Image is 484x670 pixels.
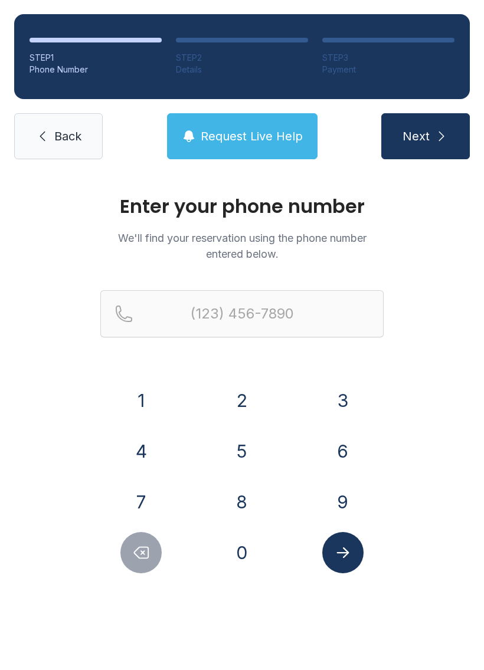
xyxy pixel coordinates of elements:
[120,431,162,472] button: 4
[221,481,263,523] button: 8
[403,128,430,144] span: Next
[54,128,81,144] span: Back
[30,64,162,75] div: Phone Number
[30,52,162,64] div: STEP 1
[322,52,454,64] div: STEP 3
[201,128,303,144] span: Request Live Help
[322,64,454,75] div: Payment
[322,532,364,573] button: Submit lookup form
[120,380,162,421] button: 1
[176,52,308,64] div: STEP 2
[322,431,364,472] button: 6
[176,64,308,75] div: Details
[120,532,162,573] button: Delete number
[120,481,162,523] button: 7
[100,197,384,216] h1: Enter your phone number
[221,380,263,421] button: 2
[322,380,364,421] button: 3
[221,532,263,573] button: 0
[322,481,364,523] button: 9
[100,230,384,262] p: We'll find your reservation using the phone number entered below.
[221,431,263,472] button: 5
[100,290,384,337] input: Reservation phone number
